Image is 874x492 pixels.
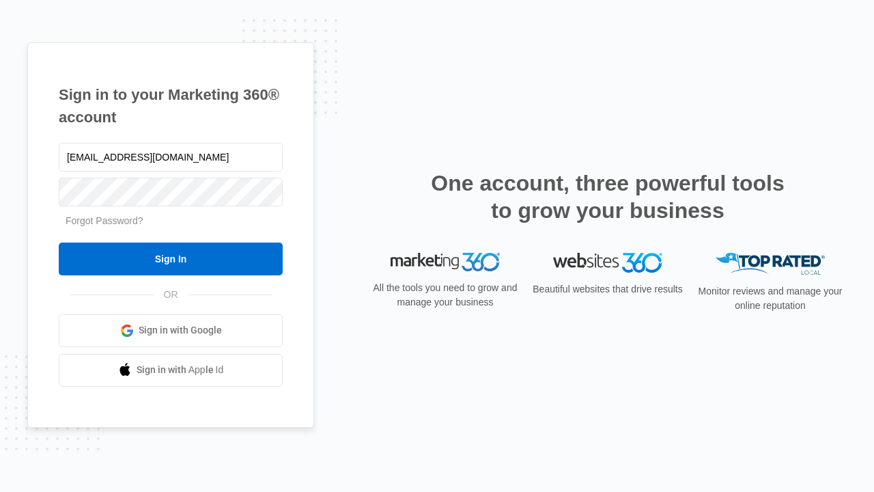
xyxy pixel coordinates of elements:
[139,323,222,338] span: Sign in with Google
[59,143,283,172] input: Email
[391,253,500,272] img: Marketing 360
[531,282,684,297] p: Beautiful websites that drive results
[59,243,283,275] input: Sign In
[66,215,143,226] a: Forgot Password?
[694,284,847,313] p: Monitor reviews and manage your online reputation
[154,288,188,302] span: OR
[59,83,283,128] h1: Sign in to your Marketing 360® account
[427,169,789,224] h2: One account, three powerful tools to grow your business
[369,281,522,310] p: All the tools you need to grow and manage your business
[59,354,283,387] a: Sign in with Apple Id
[137,363,224,377] span: Sign in with Apple Id
[553,253,662,273] img: Websites 360
[716,253,825,275] img: Top Rated Local
[59,314,283,347] a: Sign in with Google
